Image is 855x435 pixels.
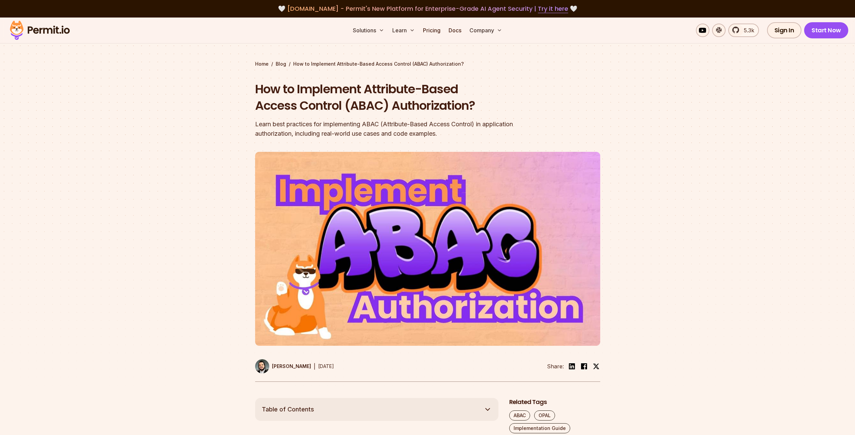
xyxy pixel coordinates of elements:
[538,4,568,13] a: Try it here
[568,362,576,370] img: linkedin
[767,22,802,38] a: Sign In
[276,61,286,67] a: Blog
[446,24,464,37] a: Docs
[255,152,600,346] img: How to Implement Attribute-Based Access Control (ABAC) Authorization?
[420,24,443,37] a: Pricing
[593,363,600,370] img: twitter
[314,362,315,370] div: |
[255,398,498,421] button: Table of Contents
[580,362,588,370] img: facebook
[318,363,334,369] time: [DATE]
[255,120,514,138] div: Learn best practices for implementing ABAC (Attribute-Based Access Control) in application author...
[255,359,311,373] a: [PERSON_NAME]
[509,423,570,433] a: Implementation Guide
[509,410,530,421] a: ABAC
[509,398,600,406] h2: Related Tags
[16,4,839,13] div: 🤍 🤍
[287,4,568,13] span: [DOMAIN_NAME] - Permit's New Platform for Enterprise-Grade AI Agent Security |
[255,81,514,114] h1: How to Implement Attribute-Based Access Control (ABAC) Authorization?
[740,26,754,34] span: 5.3k
[534,410,555,421] a: OPAL
[262,405,314,414] span: Table of Contents
[728,24,759,37] a: 5.3k
[255,359,269,373] img: Gabriel L. Manor
[255,61,600,67] div: / /
[255,61,269,67] a: Home
[467,24,505,37] button: Company
[390,24,418,37] button: Learn
[350,24,387,37] button: Solutions
[272,363,311,370] p: [PERSON_NAME]
[547,362,564,370] li: Share:
[804,22,848,38] a: Start Now
[7,19,73,42] img: Permit logo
